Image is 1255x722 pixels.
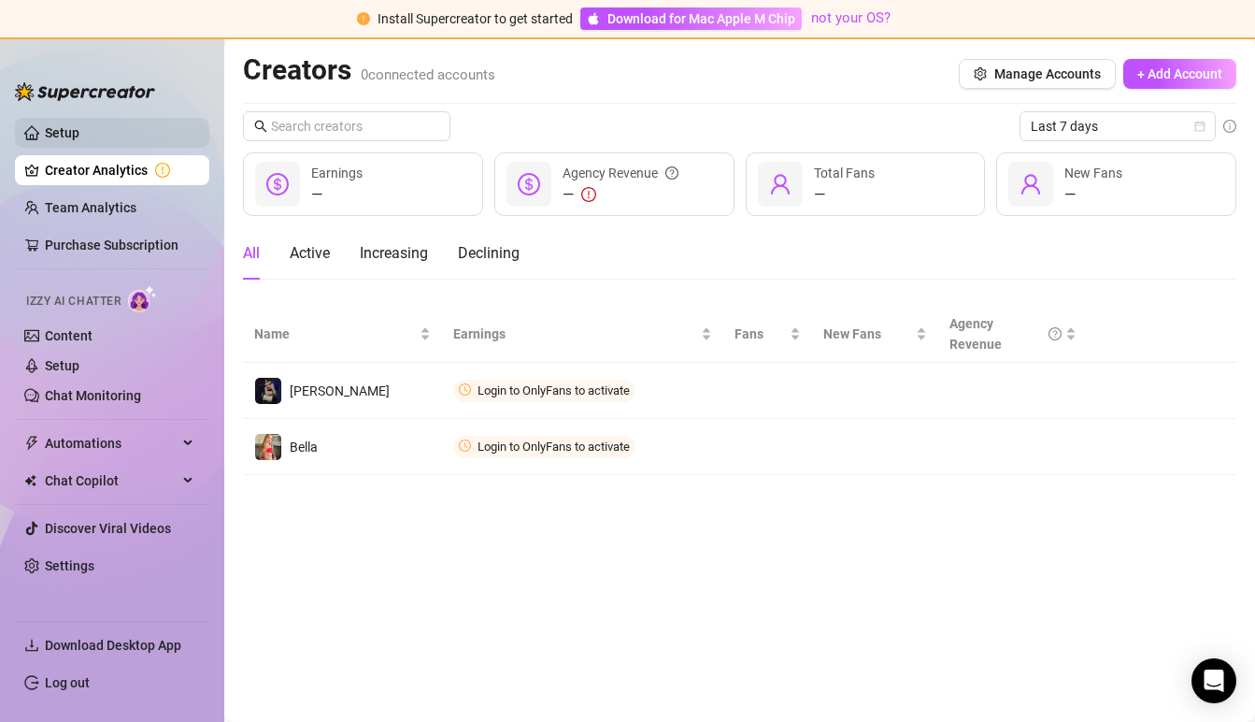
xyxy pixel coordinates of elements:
a: Download for Mac Apple M Chip [580,7,802,30]
h2: Creators [243,52,495,88]
div: All [243,242,260,265]
div: Active [290,242,330,265]
span: + Add Account [1137,66,1222,81]
img: Jade [255,378,281,404]
div: — [814,183,875,206]
a: not your OS? [811,9,891,26]
span: exclamation-circle [581,187,596,202]
th: New Fans [812,306,939,363]
span: New Fans [823,324,913,344]
a: Team Analytics [45,200,136,215]
button: Manage Accounts [959,59,1116,89]
span: download [24,638,39,653]
span: thunderbolt [24,436,39,451]
a: Discover Viral Videos [45,521,171,536]
span: Automations [45,428,178,458]
span: question-circle [665,163,678,183]
a: Creator Analytics exclamation-circle [45,155,194,185]
span: user [1020,173,1042,195]
span: apple [587,12,600,25]
span: clock-circle [459,383,471,396]
a: Settings [45,558,94,573]
span: [PERSON_NAME] [290,383,390,398]
a: Purchase Subscription [45,230,194,260]
input: Search creators [271,116,424,137]
button: + Add Account [1123,59,1236,89]
span: Chat Copilot [45,466,178,496]
span: Total Fans [814,166,875,180]
span: clock-circle [459,440,471,452]
a: Chat Monitoring [45,388,141,403]
div: Increasing [360,242,428,265]
img: logo-BBDzfeDw.svg [15,82,155,101]
span: setting [974,67,987,80]
span: search [254,120,267,133]
div: Declining [458,242,520,265]
span: Download Desktop App [45,638,181,653]
a: Log out [45,675,90,690]
div: Agency Revenue [563,163,678,183]
img: Bella [255,434,281,460]
span: user [769,173,792,195]
th: Fans [723,306,811,363]
span: dollar-circle [266,173,289,195]
span: dollar-circle [518,173,540,195]
div: — [563,183,678,206]
span: Login to OnlyFans to activate [478,383,630,397]
img: Chat Copilot [24,474,36,487]
th: Name [243,306,442,363]
div: Open Intercom Messenger [1191,658,1236,703]
span: 0 connected accounts [361,66,495,83]
div: — [311,183,363,206]
a: Setup [45,358,79,373]
span: Login to OnlyFans to activate [478,440,630,454]
span: calendar [1194,121,1205,132]
a: Setup [45,125,79,140]
span: Izzy AI Chatter [26,293,121,310]
span: New Fans [1064,166,1122,180]
span: Manage Accounts [994,66,1101,81]
span: Download for Mac Apple M Chip [607,8,795,29]
th: Earnings [442,306,724,363]
span: question-circle [1048,313,1062,354]
div: — [1064,183,1122,206]
span: Fans [734,324,785,344]
a: Content [45,328,93,343]
div: Agency Revenue [949,313,1061,354]
img: AI Chatter [128,285,157,312]
span: Earnings [311,166,363,180]
span: Name [254,324,416,344]
span: exclamation-circle [357,12,370,25]
span: Install Supercreator to get started [378,11,573,26]
span: Bella [290,440,318,455]
span: info-circle [1223,120,1236,133]
span: Last 7 days [1031,112,1205,140]
span: Earnings [453,324,698,344]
